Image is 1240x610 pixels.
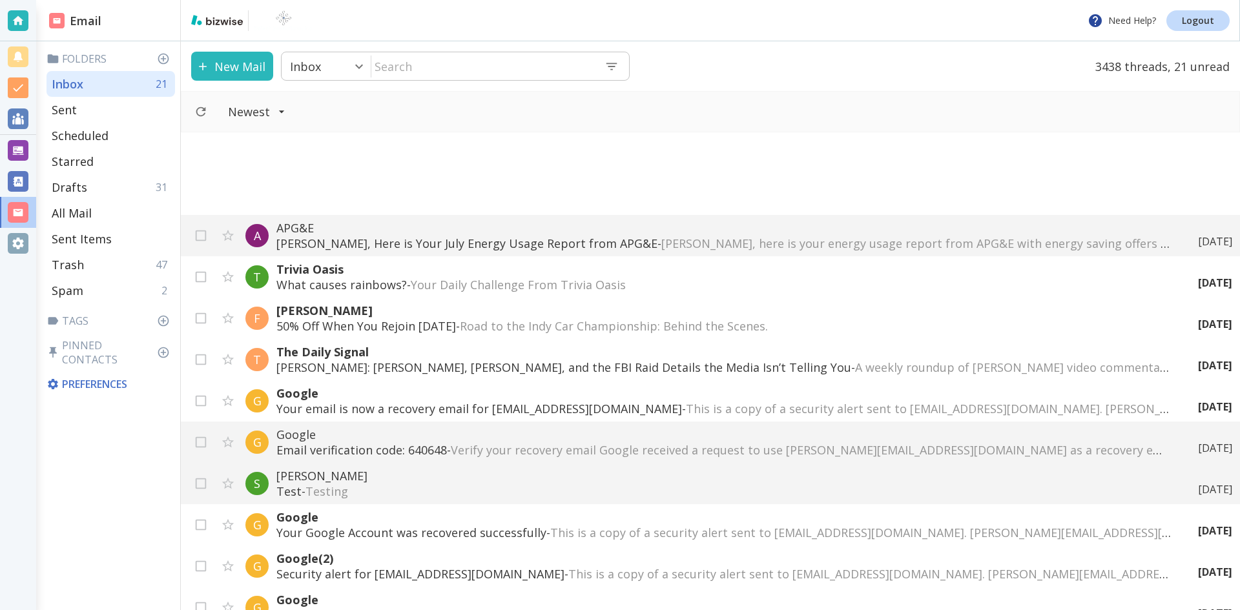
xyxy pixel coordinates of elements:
p: Trash [52,257,84,272]
p: Google [276,427,1172,442]
p: Email verification code: 640648 - [276,442,1172,458]
button: New Mail [191,52,273,81]
p: G [253,558,262,574]
p: [DATE] [1198,482,1232,496]
p: [PERSON_NAME]: [PERSON_NAME], [PERSON_NAME], and the FBI Raid Details the Media Isn’t Telling You - [276,360,1172,375]
div: Preferences [44,372,175,396]
p: Google (2) [276,551,1172,566]
p: G [253,434,262,450]
p: 47 [156,258,172,272]
p: [DATE] [1198,358,1232,372]
p: F [254,310,260,326]
input: Search [371,53,594,79]
img: bizwise [191,15,243,25]
a: Logout [1166,10,1230,31]
h2: Email [49,12,101,30]
p: Test - [276,483,1172,499]
p: Tags [46,314,175,328]
div: All Mail [46,200,175,226]
span: Road to the Indy Car Championship: Behind the Scenes. ͏ ‌ ﻿ ͏ ‌ ﻿ ͏ ‌ ﻿ ͏ ‌ ﻿ ͏ ‌ ﻿ ͏ ‌ ﻿ ͏ ‌ ﻿ ͏... [460,318,1007,334]
p: APG&E [276,220,1172,236]
p: Sent Items [52,231,112,247]
p: 50% Off When You Rejoin [DATE] - [276,318,1172,334]
p: 3438 threads, 21 unread [1088,52,1230,81]
span: Testing [305,483,348,499]
p: [PERSON_NAME] [276,468,1172,483]
p: A [254,228,261,243]
img: DashboardSidebarEmail.svg [49,13,65,28]
p: All Mail [52,205,92,221]
p: [DATE] [1198,441,1232,455]
p: [DATE] [1198,317,1232,331]
p: Your Google Account was recovered successfully - [276,525,1172,540]
button: Refresh [189,100,212,123]
p: [PERSON_NAME] [276,303,1172,318]
p: Scheduled [52,128,108,143]
p: [DATE] [1198,565,1232,579]
div: Sent [46,97,175,123]
p: Google [276,509,1172,525]
p: Logout [1182,16,1214,25]
p: [DATE] [1198,524,1232,538]
p: G [253,517,262,533]
div: Inbox21 [46,71,175,97]
p: [DATE] [1198,400,1232,414]
img: BioTech International [254,10,313,31]
p: G [253,393,262,409]
div: Drafts31 [46,174,175,200]
p: Starred [52,154,94,169]
span: Your Daily Challenge From Trivia Oasis ‌ ‌ ‌ ‌ ‌ ‌ ‌ ‌ ‌ ‌ ‌ ‌ ‌ ‌ ‌ ‌ ‌ ‌ ‌ ‌ ‌ ‌ ‌ ‌ ‌ ‌ ‌ ‌ ‌ ... [411,277,887,292]
p: Google [276,592,1172,607]
p: The Daily Signal [276,344,1172,360]
p: S [254,476,260,491]
div: Sent Items [46,226,175,252]
p: 21 [156,77,172,91]
button: Filter [215,97,298,126]
p: Your email is now a recovery email for [EMAIL_ADDRESS][DOMAIN_NAME] - [276,401,1172,416]
p: Security alert for [EMAIL_ADDRESS][DOMAIN_NAME] - [276,566,1172,582]
p: 2 [161,283,172,298]
p: Google [276,385,1172,401]
p: Inbox [290,59,321,74]
p: [DATE] [1198,276,1232,290]
div: Spam2 [46,278,175,303]
p: Drafts [52,179,87,195]
div: Trash47 [46,252,175,278]
p: [DATE] [1198,234,1232,249]
div: Starred [46,148,175,174]
p: Sent [52,102,77,117]
div: Scheduled [46,123,175,148]
p: T [253,269,261,285]
p: 31 [156,180,172,194]
p: T [253,352,261,367]
p: [PERSON_NAME], Here is Your July Energy Usage Report from APG&E - [276,236,1172,251]
p: Preferences [46,377,172,391]
p: Folders [46,52,175,66]
p: Trivia Oasis [276,261,1172,277]
p: What causes rainbows? - [276,277,1172,292]
p: Pinned Contacts [46,338,175,367]
p: Need Help? [1088,13,1156,28]
p: Spam [52,283,83,298]
p: Inbox [52,76,83,92]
